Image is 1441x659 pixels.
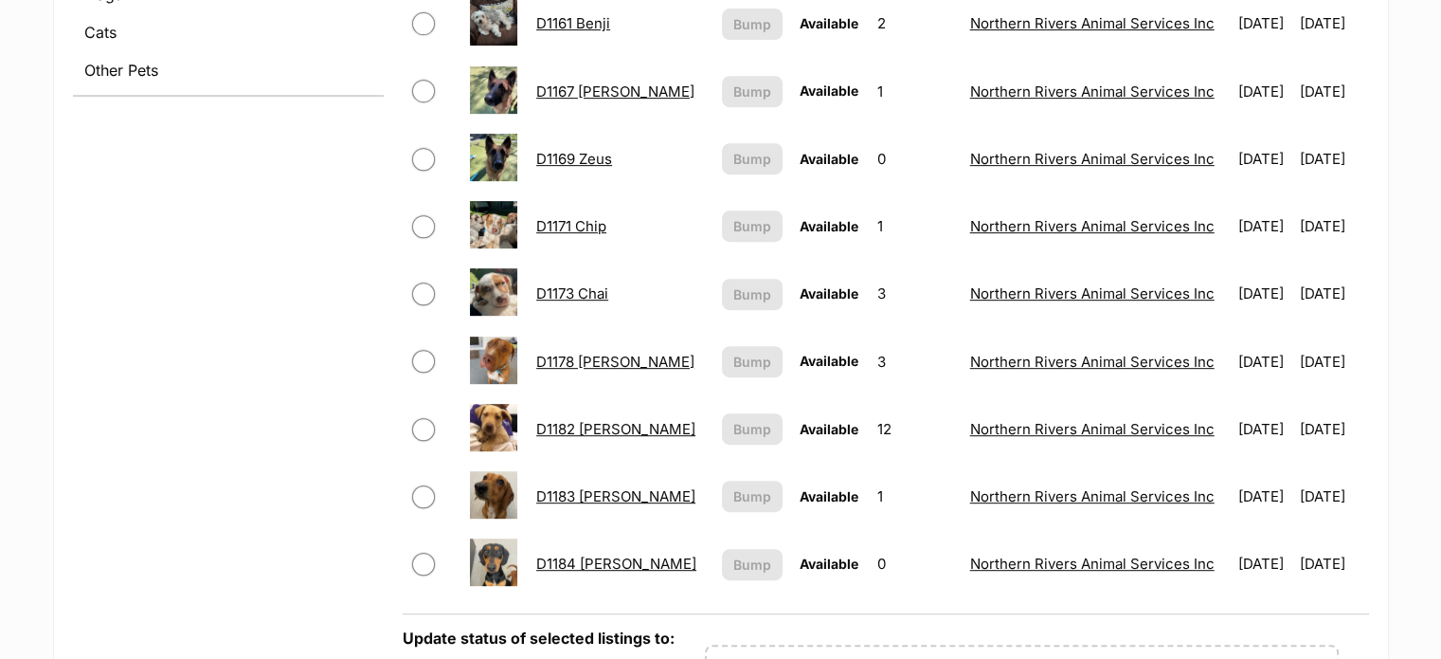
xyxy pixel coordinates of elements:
[800,218,858,234] span: Available
[73,15,384,49] a: Cats
[970,150,1215,168] a: Northern Rivers Animal Services Inc
[536,487,695,505] a: D1183 [PERSON_NAME]
[800,353,858,369] span: Available
[970,217,1215,235] a: Northern Rivers Animal Services Inc
[870,59,960,124] td: 1
[1300,126,1367,192] td: [DATE]
[1231,261,1298,326] td: [DATE]
[870,193,960,259] td: 1
[536,284,608,302] a: D1173 Chai
[733,555,771,575] span: Bump
[970,353,1215,371] a: Northern Rivers Animal Services Inc
[1231,464,1298,529] td: [DATE]
[536,150,612,168] a: D1169 Zeus
[970,420,1215,438] a: Northern Rivers Animal Services Inc
[536,14,610,32] a: D1161 Benji
[1300,396,1367,462] td: [DATE]
[870,464,960,529] td: 1
[733,14,771,34] span: Bump
[1300,329,1367,394] td: [DATE]
[722,9,783,40] button: Bump
[870,396,960,462] td: 12
[800,488,858,504] span: Available
[970,14,1215,32] a: Northern Rivers Animal Services Inc
[800,15,858,31] span: Available
[800,285,858,302] span: Available
[970,284,1215,302] a: Northern Rivers Animal Services Inc
[536,217,606,235] a: D1171 Chip
[722,211,783,242] button: Bump
[870,261,960,326] td: 3
[536,555,696,573] a: D1184 [PERSON_NAME]
[1231,193,1298,259] td: [DATE]
[403,629,675,648] label: Update status of selected listings to:
[1300,261,1367,326] td: [DATE]
[536,82,694,101] a: D1167 [PERSON_NAME]
[722,549,783,580] button: Bump
[870,126,960,192] td: 0
[536,420,695,438] a: D1182 [PERSON_NAME]
[1231,531,1298,596] td: [DATE]
[1300,531,1367,596] td: [DATE]
[1231,329,1298,394] td: [DATE]
[800,82,858,99] span: Available
[800,421,858,437] span: Available
[800,151,858,167] span: Available
[722,76,783,107] button: Bump
[970,487,1215,505] a: Northern Rivers Animal Services Inc
[870,329,960,394] td: 3
[800,556,858,572] span: Available
[73,53,384,87] a: Other Pets
[1300,193,1367,259] td: [DATE]
[1300,464,1367,529] td: [DATE]
[733,486,771,506] span: Bump
[733,216,771,236] span: Bump
[733,149,771,169] span: Bump
[722,143,783,174] button: Bump
[722,279,783,310] button: Bump
[1300,59,1367,124] td: [DATE]
[733,352,771,372] span: Bump
[733,82,771,101] span: Bump
[536,353,694,371] a: D1178 [PERSON_NAME]
[970,82,1215,101] a: Northern Rivers Animal Services Inc
[870,531,960,596] td: 0
[722,346,783,377] button: Bump
[1231,396,1298,462] td: [DATE]
[722,413,783,445] button: Bump
[970,555,1215,573] a: Northern Rivers Animal Services Inc
[733,419,771,439] span: Bump
[1231,59,1298,124] td: [DATE]
[722,481,783,512] button: Bump
[733,284,771,304] span: Bump
[1231,126,1298,192] td: [DATE]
